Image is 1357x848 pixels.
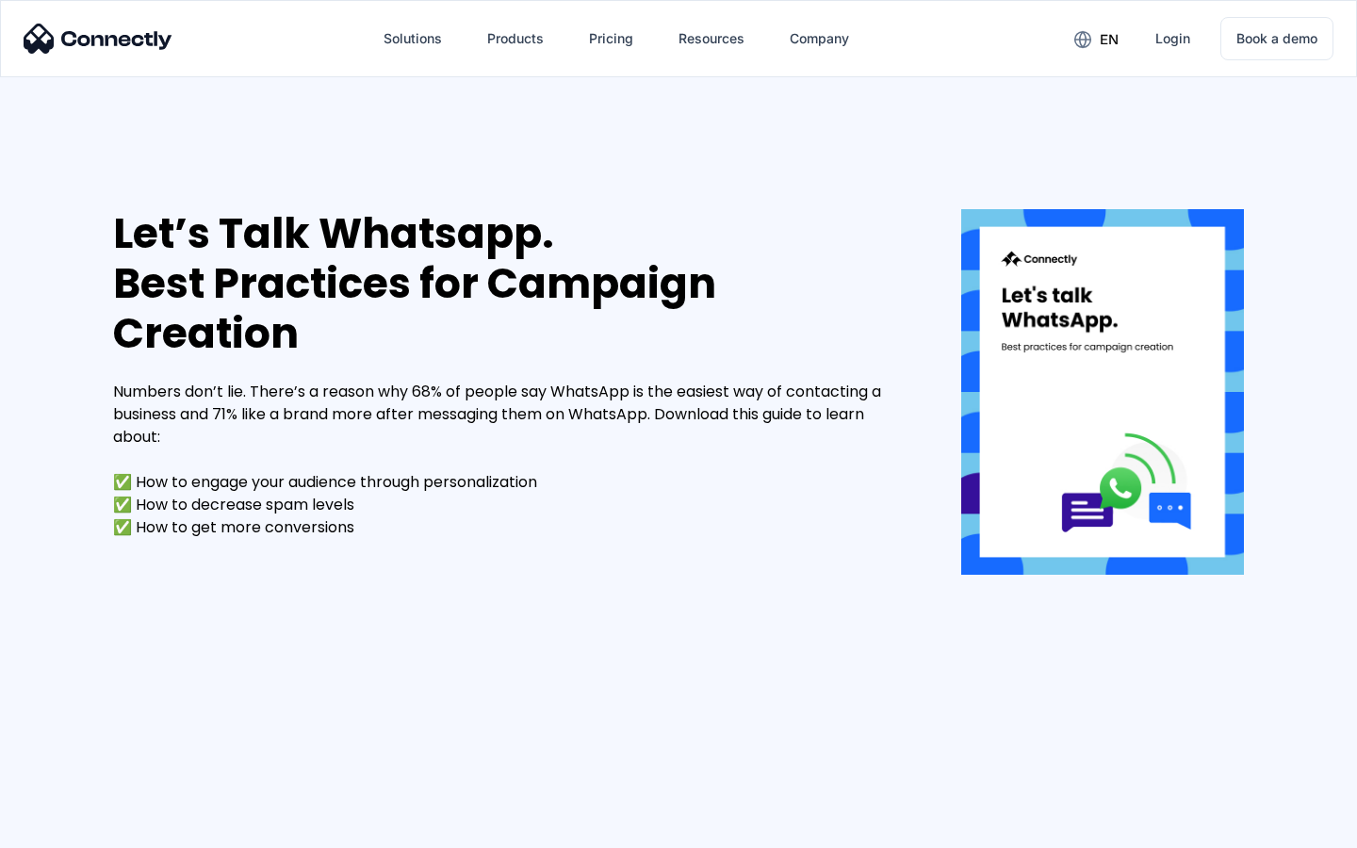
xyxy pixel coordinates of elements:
img: Connectly Logo [24,24,172,54]
a: Login [1140,16,1205,61]
div: Login [1155,25,1190,52]
div: Numbers don’t lie. There’s a reason why 68% of people say WhatsApp is the easiest way of contacti... [113,381,905,539]
div: Products [487,25,544,52]
a: Pricing [574,16,648,61]
div: Let’s Talk Whatsapp. Best Practices for Campaign Creation [113,209,905,358]
aside: Language selected: English [19,815,113,841]
div: Solutions [384,25,442,52]
a: Book a demo [1220,17,1333,60]
ul: Language list [38,815,113,841]
div: Company [790,25,849,52]
div: Resources [678,25,744,52]
div: Pricing [589,25,633,52]
div: en [1100,26,1119,53]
